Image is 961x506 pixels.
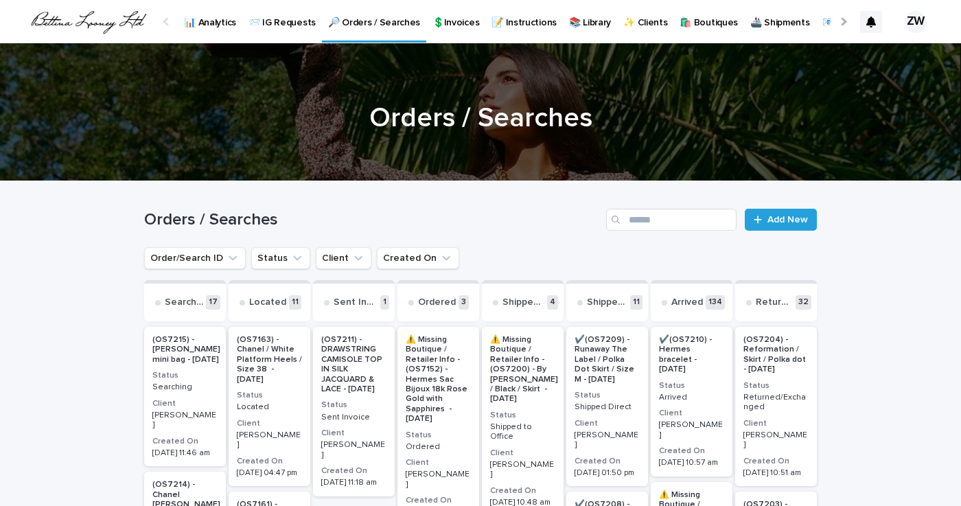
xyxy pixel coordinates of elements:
[144,210,601,230] h1: Orders / Searches
[406,495,471,506] h3: Created On
[587,297,627,308] p: Shipped Direct
[237,430,302,450] p: [PERSON_NAME]
[575,468,640,478] p: [DATE] 01:50 pm
[334,297,378,308] p: Sent Invoice
[152,448,218,458] p: [DATE] 11:46 am
[237,335,302,384] p: (OS7163) - Chanel / White Platform Heels / Size 38 - [DATE]
[144,327,226,466] a: (OS7215) - [PERSON_NAME] mini bag - [DATE]StatusSearchingClient[PERSON_NAME]Created On[DATE] 11:4...
[796,295,811,310] p: 32
[490,422,555,442] p: Shipped to Office
[490,448,555,459] h3: Client
[671,297,703,308] p: Arrived
[152,398,218,409] h3: Client
[321,440,386,460] p: [PERSON_NAME]
[575,402,640,412] p: Shipped Direct
[321,478,386,487] p: [DATE] 11:18 am
[237,468,302,478] p: [DATE] 04:47 pm
[490,410,555,421] h3: Status
[745,209,817,231] a: Add New
[144,102,817,135] h1: Orders / Searches
[418,297,456,308] p: Ordered
[490,485,555,496] h3: Created On
[406,335,471,424] p: ⚠️ Missing Boutique / Retailer Info - (OS7152) - Hermes Sac Bijoux 18k Rose Gold with Sapphires -...
[152,382,218,392] p: Searching
[743,430,809,450] p: [PERSON_NAME]
[321,400,386,411] h3: Status
[229,327,310,486] a: (OS7163) - Chanel / White Platform Heels / Size 38 - [DATE]StatusLocatedClient[PERSON_NAME]Create...
[743,393,809,413] p: Returned/Exchanged
[152,370,218,381] h3: Status
[743,335,809,375] p: (OS7204) - Reformation / Skirt / Polka dot - [DATE]
[490,460,555,480] p: [PERSON_NAME]
[152,411,218,430] p: [PERSON_NAME]
[321,335,386,394] p: (OS7211) - DRAWSTRING CAMISOLE TOP IN SILK JACQUARD & LACE - [DATE]
[152,436,218,447] h3: Created On
[502,297,544,308] p: Shipped to Office
[659,458,724,468] p: [DATE] 10:57 am
[237,402,302,412] p: Located
[575,390,640,401] h3: Status
[321,413,386,422] p: Sent Invoice
[165,297,203,308] p: Searching
[566,327,648,486] a: ✔️(OS7209) - Runaway The Label / Polka Dot Skirt / Size M - [DATE]StatusShipped DirectClient[PERS...
[206,295,220,310] p: 17
[606,209,737,231] input: Search
[743,380,809,391] h3: Status
[575,456,640,467] h3: Created On
[249,297,286,308] p: Located
[756,297,793,308] p: Returned/Exchanged
[630,295,642,310] p: 11
[659,335,724,375] p: ✔️(OS7210) - Hermes bracelet - [DATE]
[659,380,724,391] h3: Status
[659,446,724,457] h3: Created On
[547,295,558,310] p: 4
[289,295,301,310] p: 11
[575,430,640,450] p: [PERSON_NAME]
[406,430,471,441] h3: Status
[380,295,389,310] p: 1
[406,442,471,452] p: Ordered
[237,418,302,429] h3: Client
[743,456,809,467] h3: Created On
[659,420,724,440] p: [PERSON_NAME]
[575,418,640,429] h3: Client
[659,408,724,419] h3: Client
[152,335,220,365] p: (OS7215) - [PERSON_NAME] mini bag - [DATE]
[406,470,471,490] p: [PERSON_NAME]
[316,247,371,269] button: Client
[490,335,558,404] p: ⚠️ Missing Boutique / Retailer Info - (OS7200) - By [PERSON_NAME] / Black / Skirt - [DATE]
[313,327,395,496] a: (OS7211) - DRAWSTRING CAMISOLE TOP IN SILK JACQUARD & LACE - [DATE]StatusSent InvoiceClient[PERSO...
[905,11,927,33] div: ZW
[251,247,310,269] button: Status
[237,390,302,401] h3: Status
[237,456,302,467] h3: Created On
[575,335,640,384] p: ✔️(OS7209) - Runaway The Label / Polka Dot Skirt / Size M - [DATE]
[459,295,469,310] p: 3
[735,327,817,486] a: (OS7204) - Reformation / Skirt / Polka dot - [DATE]StatusReturned/ExchangedClient[PERSON_NAME]Cre...
[767,215,808,225] span: Add New
[27,8,149,36] img: QrlGXtfQB20I3e430a3E
[321,428,386,439] h3: Client
[659,393,724,402] p: Arrived
[377,247,459,269] button: Created On
[651,327,732,476] a: ✔️(OS7210) - Hermes bracelet - [DATE]StatusArrivedClient[PERSON_NAME]Created On[DATE] 10:57 am
[743,468,809,478] p: [DATE] 10:51 am
[406,457,471,468] h3: Client
[321,465,386,476] h3: Created On
[743,418,809,429] h3: Client
[706,295,725,310] p: 134
[144,247,246,269] button: Order/Search ID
